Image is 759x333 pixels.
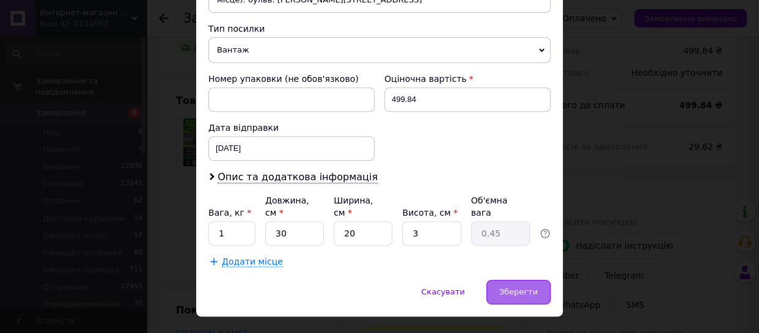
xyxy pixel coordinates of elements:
span: Вантаж [208,37,551,63]
span: Опис та додаткова інформація [218,171,378,183]
span: Зберегти [499,287,538,296]
label: Висота, см [402,208,457,218]
label: Ширина, см [334,196,373,218]
label: Довжина, см [265,196,309,218]
label: Вага, кг [208,208,251,218]
div: Об'ємна вага [471,194,530,219]
span: Тип посилки [208,24,265,34]
span: Скасувати [421,287,464,296]
div: Номер упаковки (не обов'язково) [208,73,375,85]
span: Додати місце [222,257,283,267]
div: Дата відправки [208,122,375,134]
div: Оціночна вартість [384,73,551,85]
